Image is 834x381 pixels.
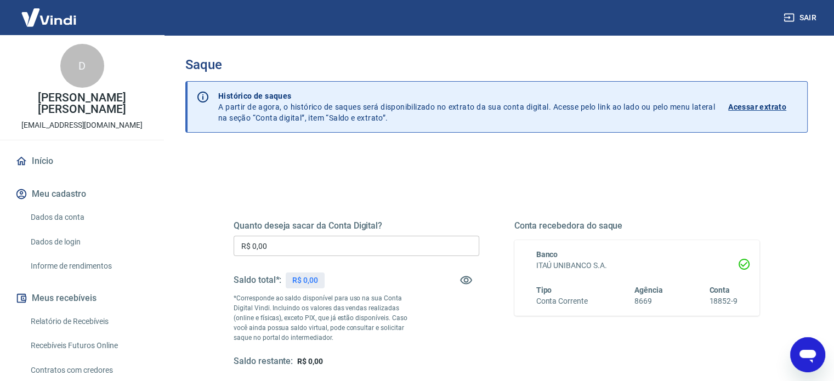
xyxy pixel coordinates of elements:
h6: ITAÚ UNIBANCO S.A. [536,260,738,271]
p: [PERSON_NAME] [PERSON_NAME] [9,92,155,115]
a: Relatório de Recebíveis [26,310,151,333]
h6: 18852-9 [709,295,737,307]
h6: Conta Corrente [536,295,588,307]
span: Conta [709,286,730,294]
a: Dados da conta [26,206,151,229]
div: D [60,44,104,88]
a: Início [13,149,151,173]
p: R$ 0,00 [292,275,318,286]
button: Meus recebíveis [13,286,151,310]
p: *Corresponde ao saldo disponível para uso na sua Conta Digital Vindi. Incluindo os valores das ve... [234,293,418,343]
h5: Saldo total*: [234,275,281,286]
h5: Saldo restante: [234,356,293,367]
a: Informe de rendimentos [26,255,151,277]
iframe: Botão para abrir a janela de mensagens [790,337,825,372]
span: Agência [634,286,663,294]
p: A partir de agora, o histórico de saques será disponibilizado no extrato da sua conta digital. Ac... [218,90,715,123]
span: Banco [536,250,558,259]
a: Dados de login [26,231,151,253]
span: R$ 0,00 [297,357,323,366]
h6: 8669 [634,295,663,307]
h3: Saque [185,57,808,72]
p: Histórico de saques [218,90,715,101]
h5: Conta recebedora do saque [514,220,760,231]
p: [EMAIL_ADDRESS][DOMAIN_NAME] [21,120,143,131]
button: Meu cadastro [13,182,151,206]
p: Acessar extrato [728,101,786,112]
img: Vindi [13,1,84,34]
a: Recebíveis Futuros Online [26,334,151,357]
a: Acessar extrato [728,90,798,123]
span: Tipo [536,286,552,294]
button: Sair [781,8,821,28]
h5: Quanto deseja sacar da Conta Digital? [234,220,479,231]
